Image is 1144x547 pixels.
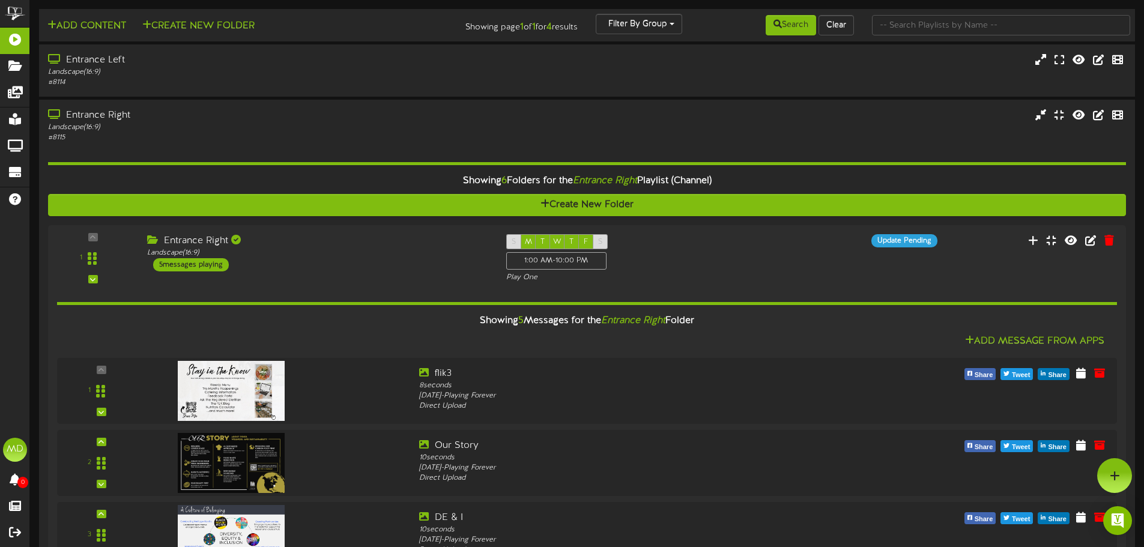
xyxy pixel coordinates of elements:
button: Share [964,368,996,380]
div: [DATE] - Playing Forever [419,463,843,473]
button: Add Message From Apps [961,334,1108,349]
button: Share [1038,368,1070,380]
span: W [553,238,561,246]
button: Share [964,440,996,452]
button: Tweet [1000,440,1033,452]
div: Showing page of for results [403,14,587,34]
span: Share [972,369,996,382]
div: Landscape ( 16:9 ) [147,248,488,258]
span: Tweet [1009,369,1032,382]
span: T [569,238,574,246]
span: T [540,238,545,246]
button: Search [766,15,816,35]
div: Entrance Right [48,109,486,122]
div: Our Story [419,439,843,453]
i: Entrance Right [601,315,665,326]
span: S [512,238,516,246]
input: -- Search Playlists by Name -- [872,15,1130,35]
span: S [598,238,602,246]
span: Tweet [1009,513,1032,526]
div: MD [3,438,27,462]
div: 5 messages playing [153,258,229,271]
button: Create New Folder [139,19,258,34]
span: 0 [17,477,28,488]
img: 69b72093-67f9-409a-ab3d-45147a61a239flikourstorylcd_landscape.jpg [178,433,285,493]
span: M [525,238,532,246]
div: Entrance Right [147,234,488,248]
strong: 1 [520,22,524,32]
button: Filter By Group [596,14,682,34]
div: # 8114 [48,77,486,88]
div: 10 seconds [419,453,843,463]
div: [DATE] - Playing Forever [419,535,843,545]
img: c79b5cda-98af-4b05-b924-edc1883df893dining-website-lcd.jpg [178,361,285,421]
div: Open Intercom Messenger [1103,506,1132,535]
div: 10 seconds [419,525,843,535]
strong: 1 [532,22,536,32]
div: Landscape ( 16:9 ) [48,122,486,133]
div: Direct Upload [419,401,843,411]
span: Share [1046,441,1069,454]
div: Play One [506,273,758,283]
span: 6 [501,175,507,186]
div: [DATE] - Playing Forever [419,391,843,401]
div: 8 seconds [419,381,843,391]
span: Share [972,513,996,526]
span: 5 [518,315,524,326]
button: Add Content [44,19,130,34]
div: Showing Folders for the Playlist (Channel) [39,168,1135,194]
div: Showing Messages for the Folder [48,308,1126,334]
button: Clear [819,15,854,35]
div: 1:00 AM - 10:00 PM [506,252,607,270]
button: Share [1038,512,1070,524]
span: Share [1046,369,1069,382]
button: Share [1038,440,1070,452]
div: Entrance Left [48,53,486,67]
div: # 8115 [48,133,486,143]
div: Landscape ( 16:9 ) [48,67,486,77]
div: DE & I [419,511,843,525]
button: Share [964,512,996,524]
strong: 4 [546,22,552,32]
div: flik3 [419,367,843,381]
span: Share [972,441,996,454]
span: F [584,238,588,246]
button: Tweet [1000,512,1033,524]
button: Tweet [1000,368,1033,380]
div: Update Pending [871,234,937,247]
button: Create New Folder [48,194,1126,216]
div: Direct Upload [419,473,843,483]
span: Tweet [1009,441,1032,454]
i: Entrance Right [573,175,637,186]
span: Share [1046,513,1069,526]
